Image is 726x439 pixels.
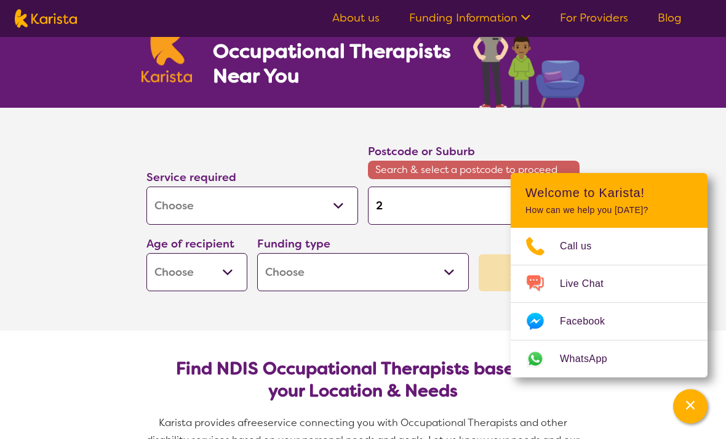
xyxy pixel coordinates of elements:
[560,350,622,368] span: WhatsApp
[159,416,244,429] span: Karista provides a
[146,170,236,185] label: Service required
[560,312,620,331] span: Facebook
[257,236,330,251] label: Funding type
[525,185,693,200] h2: Welcome to Karista!
[146,236,234,251] label: Age of recipient
[560,237,607,256] span: Call us
[658,10,682,25] a: Blog
[332,10,380,25] a: About us
[213,14,452,88] h1: Search NDIS Occupational Therapists Near You
[244,416,263,429] span: free
[156,358,570,402] h2: Find NDIS Occupational Therapists based on your Location & Needs
[142,16,192,83] img: Karista logo
[368,144,475,159] label: Postcode or Suburb
[560,275,618,293] span: Live Chat
[368,161,580,179] span: Search & select a postcode to proceed
[15,9,77,28] img: Karista logo
[511,340,708,377] a: Web link opens in a new tab.
[673,389,708,424] button: Channel Menu
[525,205,693,215] p: How can we help you [DATE]?
[368,187,580,225] input: Type
[511,228,708,377] ul: Choose channel
[560,10,628,25] a: For Providers
[409,10,530,25] a: Funding Information
[511,173,708,377] div: Channel Menu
